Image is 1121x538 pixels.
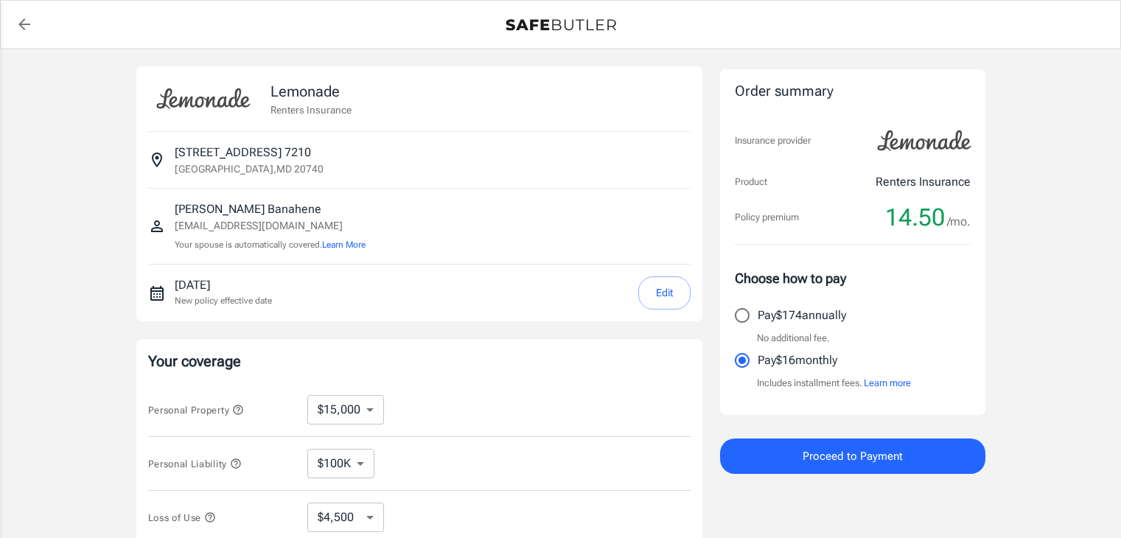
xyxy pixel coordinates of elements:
[757,376,911,391] p: Includes installment fees.
[638,276,691,310] button: Edit
[148,509,216,526] button: Loss of Use
[148,284,166,302] svg: New policy start date
[506,19,616,31] img: Back to quotes
[735,175,767,189] p: Product
[148,78,259,119] img: Lemonade
[322,238,366,251] button: Learn More
[735,268,971,288] p: Choose how to pay
[735,210,799,225] p: Policy premium
[803,447,903,466] span: Proceed to Payment
[720,439,985,474] button: Proceed to Payment
[869,120,979,161] img: Lemonade
[175,276,272,294] p: [DATE]
[270,102,352,117] p: Renters Insurance
[175,294,272,307] p: New policy effective date
[757,331,830,346] p: No additional fee.
[148,151,166,169] svg: Insured address
[270,80,352,102] p: Lemonade
[864,376,911,391] button: Learn more
[758,307,846,324] p: Pay $174 annually
[148,401,244,419] button: Personal Property
[175,161,324,176] p: [GEOGRAPHIC_DATA] , MD 20740
[175,238,366,252] p: Your spouse is automatically covered.
[10,10,39,39] a: back to quotes
[148,512,216,523] span: Loss of Use
[876,173,971,191] p: Renters Insurance
[175,144,311,161] p: [STREET_ADDRESS] 7210
[148,351,691,371] p: Your coverage
[175,200,366,218] p: [PERSON_NAME] Banahene
[885,203,945,232] span: 14.50
[758,352,837,369] p: Pay $16 monthly
[735,81,971,102] div: Order summary
[148,455,242,472] button: Personal Liability
[175,218,366,234] p: [EMAIL_ADDRESS][DOMAIN_NAME]
[735,133,811,148] p: Insurance provider
[947,212,971,232] span: /mo.
[148,405,244,416] span: Personal Property
[148,217,166,235] svg: Insured person
[148,458,242,469] span: Personal Liability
